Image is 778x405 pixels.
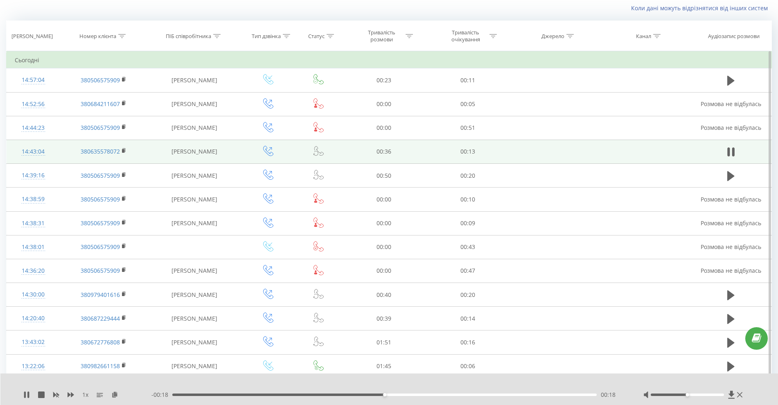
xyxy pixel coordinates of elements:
[147,259,241,283] td: [PERSON_NAME]
[81,267,120,274] a: 380506575909
[79,33,116,40] div: Номер клієнта
[342,68,426,92] td: 00:23
[342,164,426,188] td: 00:50
[15,167,52,183] div: 14:39:16
[147,164,241,188] td: [PERSON_NAME]
[81,291,120,299] a: 380979401616
[701,195,761,203] span: Розмова не відбулась
[426,92,510,116] td: 00:05
[426,330,510,354] td: 00:16
[11,33,53,40] div: [PERSON_NAME]
[147,140,241,163] td: [PERSON_NAME]
[708,33,760,40] div: Аудіозапис розмови
[15,287,52,303] div: 14:30:00
[15,96,52,112] div: 14:52:56
[15,334,52,350] div: 13:43:02
[342,116,426,140] td: 00:00
[147,354,241,378] td: [PERSON_NAME]
[147,92,241,116] td: [PERSON_NAME]
[151,391,172,399] span: - 00:18
[166,33,211,40] div: ПІБ співробітника
[81,243,120,251] a: 380506575909
[15,263,52,279] div: 14:36:20
[15,310,52,326] div: 14:20:40
[342,259,426,283] td: 00:00
[147,68,241,92] td: [PERSON_NAME]
[147,116,241,140] td: [PERSON_NAME]
[147,307,241,330] td: [PERSON_NAME]
[360,29,404,43] div: Тривалість розмови
[686,393,689,396] div: Accessibility label
[383,393,386,396] div: Accessibility label
[81,338,120,346] a: 380672776808
[541,33,564,40] div: Джерело
[147,211,241,235] td: [PERSON_NAME]
[601,391,616,399] span: 00:18
[308,33,325,40] div: Статус
[15,191,52,207] div: 14:38:59
[15,72,52,88] div: 14:57:04
[7,52,772,68] td: Сьогодні
[81,172,120,179] a: 380506575909
[426,211,510,235] td: 00:09
[426,68,510,92] td: 00:11
[15,144,52,160] div: 14:43:04
[342,307,426,330] td: 00:39
[81,124,120,131] a: 380506575909
[701,100,761,108] span: Розмова не відбулась
[426,259,510,283] td: 00:47
[342,330,426,354] td: 01:51
[426,116,510,140] td: 00:51
[147,188,241,211] td: [PERSON_NAME]
[342,140,426,163] td: 00:36
[636,33,651,40] div: Канал
[15,358,52,374] div: 13:22:06
[701,267,761,274] span: Розмова не відбулась
[342,235,426,259] td: 00:00
[81,314,120,322] a: 380687229444
[81,362,120,370] a: 380982661158
[15,215,52,231] div: 14:38:31
[15,120,52,136] div: 14:44:23
[701,243,761,251] span: Розмова не відбулась
[81,76,120,84] a: 380506575909
[426,235,510,259] td: 00:43
[426,307,510,330] td: 00:14
[342,92,426,116] td: 00:00
[81,100,120,108] a: 380684211607
[147,283,241,307] td: [PERSON_NAME]
[631,4,772,12] a: Коли дані можуть відрізнятися вiд інших систем
[426,283,510,307] td: 00:20
[701,219,761,227] span: Розмова не відбулась
[81,147,120,155] a: 380635578072
[81,219,120,227] a: 380506575909
[147,330,241,354] td: [PERSON_NAME]
[342,354,426,378] td: 01:45
[426,354,510,378] td: 00:06
[15,239,52,255] div: 14:38:01
[701,124,761,131] span: Розмова не відбулась
[426,164,510,188] td: 00:20
[342,188,426,211] td: 00:00
[342,283,426,307] td: 00:40
[342,211,426,235] td: 00:00
[444,29,487,43] div: Тривалість очікування
[82,391,88,399] span: 1 x
[426,140,510,163] td: 00:13
[81,195,120,203] a: 380506575909
[252,33,281,40] div: Тип дзвінка
[426,188,510,211] td: 00:10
